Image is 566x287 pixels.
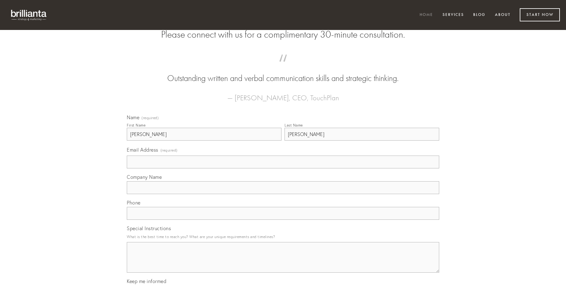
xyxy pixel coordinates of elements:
[439,10,468,20] a: Services
[127,29,439,40] h2: Please connect with us for a complimentary 30-minute consultation.
[127,114,139,120] span: Name
[127,147,158,153] span: Email Address
[6,6,52,24] img: brillianta - research, strategy, marketing
[137,61,429,84] blockquote: Outstanding written and verbal communication skills and strategic thinking.
[127,225,171,231] span: Special Instructions
[127,200,141,206] span: Phone
[127,123,145,127] div: First Name
[127,233,439,241] p: What is the best time to reach you? What are your unique requirements and timelines?
[141,116,159,120] span: (required)
[469,10,489,20] a: Blog
[137,61,429,72] span: “
[520,8,560,21] a: Start Now
[491,10,515,20] a: About
[137,84,429,104] figcaption: — [PERSON_NAME], CEO, TouchPlan
[160,146,178,154] span: (required)
[285,123,303,127] div: Last Name
[127,174,162,180] span: Company Name
[416,10,437,20] a: Home
[127,278,166,284] span: Keep me informed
